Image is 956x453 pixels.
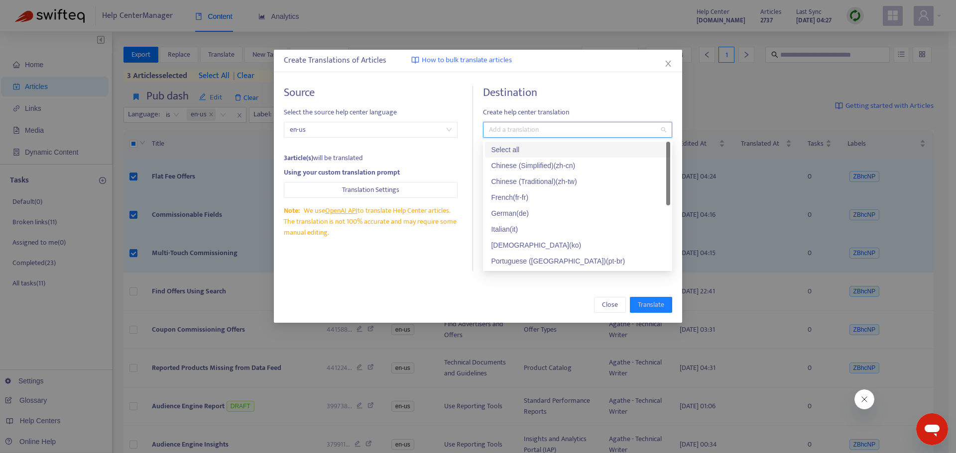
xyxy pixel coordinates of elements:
a: How to bulk translate articles [411,55,512,66]
span: Note: [284,205,300,216]
strong: 3 article(s) [284,152,313,164]
div: Chinese (Traditional) ( zh-tw ) [491,176,664,187]
span: en-us [290,122,452,137]
span: Close [602,299,618,310]
div: [DEMOGRAPHIC_DATA] ( ko ) [491,240,664,251]
img: image-link [411,56,419,64]
div: Portuguese ([GEOGRAPHIC_DATA]) ( pt-br ) [491,256,664,267]
a: OpenAI API [325,205,358,216]
span: Select the source help center language [284,107,458,118]
div: Select all [491,144,664,155]
span: How to bulk translate articles [422,55,512,66]
iframe: Button to launch messaging window [916,413,948,445]
button: Translate [630,297,672,313]
div: French ( fr-fr ) [491,192,664,203]
div: Italian ( it ) [491,224,664,235]
span: Translation Settings [342,184,399,195]
div: Create Translations of Articles [284,55,672,67]
button: Translation Settings [284,182,458,198]
span: Hi. Need any help? [6,7,72,15]
span: Create help center translation [483,107,672,118]
div: Chinese (Simplified) ( zh-cn ) [491,160,664,171]
div: Select all [485,142,670,158]
span: close [664,60,672,68]
button: Close [663,58,674,69]
button: Close [594,297,626,313]
div: will be translated [284,153,458,164]
iframe: Close message [854,389,874,409]
div: German ( de ) [491,208,664,219]
h4: Source [284,86,458,99]
div: Using your custom translation prompt [284,167,458,178]
h4: Destination [483,86,672,99]
div: We use to translate Help Center articles. The translation is not 100% accurate and may require so... [284,205,458,238]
